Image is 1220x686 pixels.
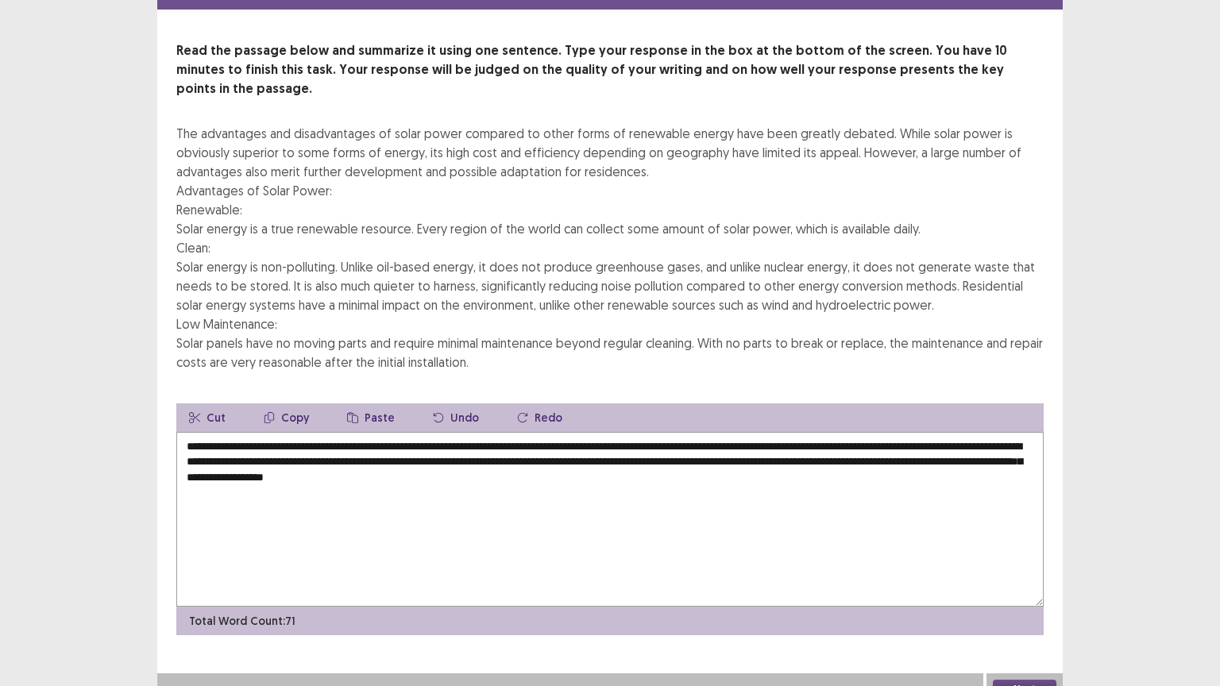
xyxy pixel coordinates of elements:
div: The advantages and disadvantages of solar power compared to other forms of renewable energy have ... [176,124,1044,372]
button: Copy [251,403,322,432]
button: Paste [334,403,407,432]
button: Redo [504,403,575,432]
p: Read the passage below and summarize it using one sentence. Type your response in the box at the ... [176,41,1044,98]
button: Undo [420,403,492,432]
p: Total Word Count: 71 [189,613,295,630]
button: Cut [176,403,238,432]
